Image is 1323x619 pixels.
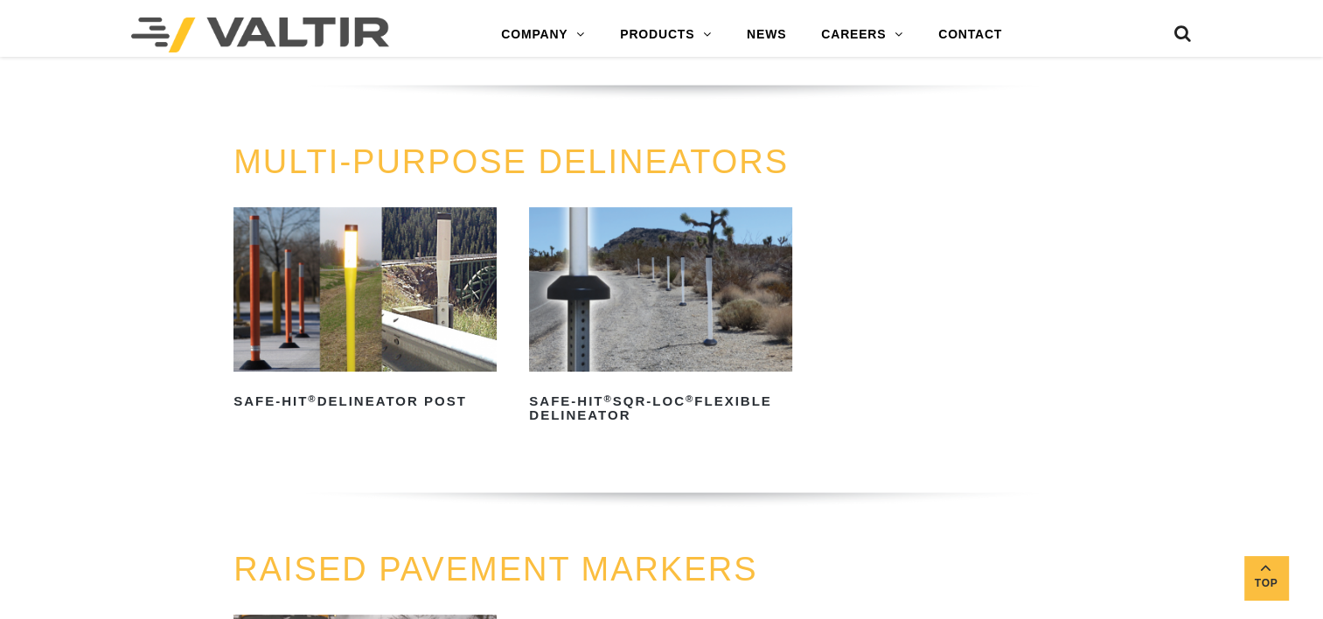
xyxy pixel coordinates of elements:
a: NEWS [729,17,804,52]
h2: Safe-Hit SQR-LOC Flexible Delineator [529,387,792,429]
a: Top [1244,556,1288,600]
span: Top [1244,574,1288,594]
a: RAISED PAVEMENT MARKERS [233,551,757,588]
sup: ® [686,393,694,404]
a: CAREERS [804,17,921,52]
a: PRODUCTS [602,17,729,52]
h2: Safe-Hit Delineator Post [233,387,497,415]
sup: ® [308,393,317,404]
a: CONTACT [921,17,1020,52]
sup: ® [603,393,612,404]
a: MULTI-PURPOSE DELINEATORS [233,143,789,180]
img: Valtir [131,17,389,52]
a: Safe-Hit®Delineator Post [233,207,497,415]
a: COMPANY [484,17,602,52]
a: Safe-Hit®SQR-LOC®Flexible Delineator [529,207,792,429]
